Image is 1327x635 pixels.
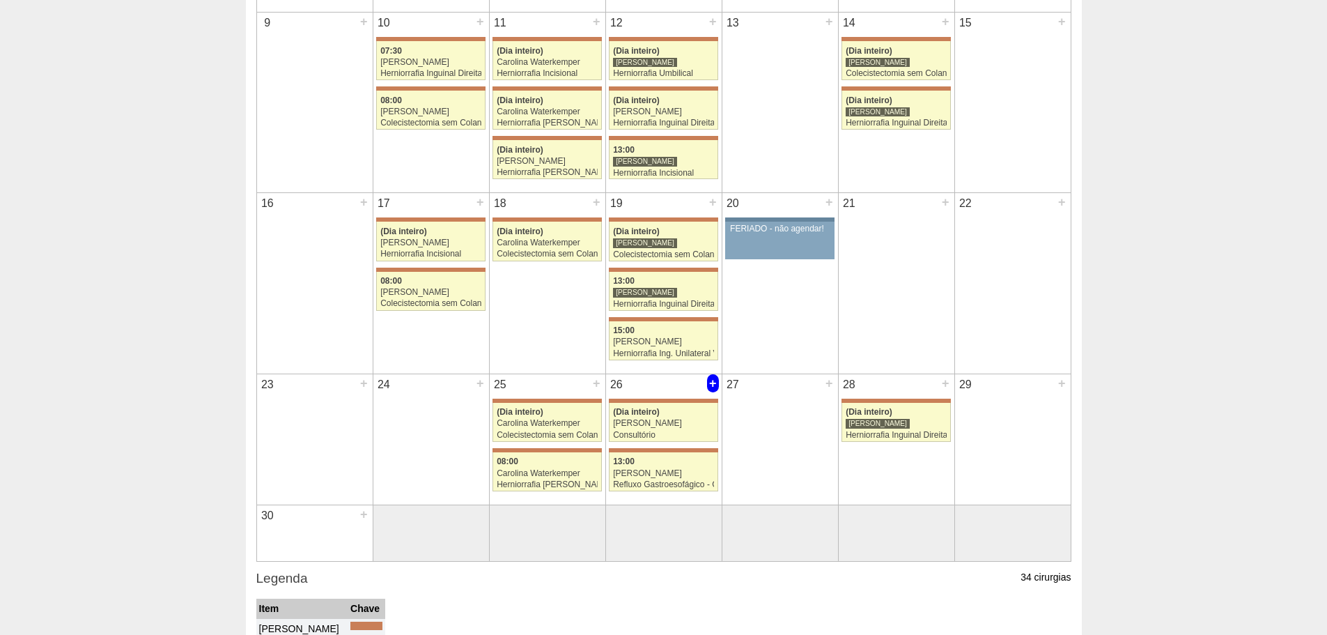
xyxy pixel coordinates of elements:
div: Herniorrafia [PERSON_NAME] [497,168,598,177]
div: 27 [722,374,744,395]
div: Key: Maria Braido [609,217,717,222]
div: Key: Maria Braido [841,86,950,91]
span: 13:00 [613,145,635,155]
div: + [940,374,952,392]
div: Herniorrafia Ing. Unilateral VL [613,349,714,358]
a: (Dia inteiro) [PERSON_NAME] Consultório [609,403,717,442]
div: 25 [490,374,511,395]
div: Key: Maria Braido [609,317,717,321]
div: Key: Maria Braido [376,217,485,222]
div: Colecistectomia sem Colangiografia VL [497,431,598,440]
div: Consultório [613,431,714,440]
span: (Dia inteiro) [613,95,660,105]
div: Colecistectomia sem Colangiografia VL [613,250,714,259]
div: Key: Maria Braido [492,448,601,452]
div: + [823,13,835,31]
div: 11 [490,13,511,33]
a: (Dia inteiro) [PERSON_NAME] Herniorrafia Inguinal Direita [841,403,950,442]
div: 24 [373,374,395,395]
span: (Dia inteiro) [497,407,543,417]
span: (Dia inteiro) [613,46,660,56]
a: 07:30 [PERSON_NAME] Herniorrafia Inguinal Direita [376,41,485,80]
a: (Dia inteiro) Carolina Waterkemper Herniorrafia Incisional [492,41,601,80]
div: Key: Maria Braido [609,37,717,41]
div: [PERSON_NAME] [613,156,677,167]
div: + [474,13,486,31]
div: + [1056,374,1068,392]
div: Colecistectomia sem Colangiografia VL [380,299,481,308]
div: + [940,13,952,31]
div: Carolina Waterkemper [497,419,598,428]
div: + [591,193,603,211]
span: (Dia inteiro) [497,227,543,236]
div: 12 [606,13,628,33]
div: 17 [373,193,395,214]
div: 29 [955,374,977,395]
div: Key: Maria Braido [492,217,601,222]
a: (Dia inteiro) [PERSON_NAME] Herniorrafia Incisional [376,222,485,261]
div: 30 [257,505,279,526]
a: (Dia inteiro) [PERSON_NAME] Colecistectomia sem Colangiografia [841,41,950,80]
div: Key: Maria Braido [492,37,601,41]
div: [PERSON_NAME] [613,469,714,478]
a: (Dia inteiro) [PERSON_NAME] Herniorrafia Umbilical [609,41,717,80]
div: Colecistectomia sem Colangiografia VL [497,250,598,259]
div: Key: Maria Braido [609,448,717,452]
span: (Dia inteiro) [846,46,892,56]
a: (Dia inteiro) [PERSON_NAME] Herniorrafia Inguinal Direita [609,91,717,130]
div: 16 [257,193,279,214]
span: 08:00 [497,457,518,466]
div: + [707,374,719,392]
a: (Dia inteiro) [PERSON_NAME] Herniorrafia [PERSON_NAME] [492,140,601,179]
div: Herniorrafia Inguinal Direita [613,118,714,128]
div: 19 [606,193,628,214]
div: 22 [955,193,977,214]
div: Key: Maria Braido [492,399,601,403]
div: [PERSON_NAME] [846,418,910,429]
div: Carolina Waterkemper [497,238,598,247]
span: 08:00 [380,276,402,286]
div: [PERSON_NAME] [613,287,677,298]
div: Herniorrafia Incisional [497,69,598,78]
div: + [474,374,486,392]
span: 08:00 [380,95,402,105]
div: + [591,13,603,31]
div: Herniorrafia Incisional [380,250,481,259]
div: Herniorrafia Inguinal Direita [846,431,947,440]
div: + [591,374,603,392]
div: 18 [490,193,511,214]
div: Key: Maria Braido [609,268,717,272]
div: + [358,13,370,31]
div: [PERSON_NAME] [613,337,714,346]
div: Herniorrafia Inguinal Direita [846,118,947,128]
div: [PERSON_NAME] [613,57,677,68]
div: + [707,193,719,211]
div: [PERSON_NAME] [613,238,677,248]
div: Herniorrafia [PERSON_NAME] [497,118,598,128]
div: 26 [606,374,628,395]
a: 13:00 [PERSON_NAME] Refluxo Gastroesofágico - Cirurgia VL [609,452,717,491]
div: + [707,13,719,31]
a: 08:00 Carolina Waterkemper Herniorrafia [PERSON_NAME] [492,452,601,491]
div: [PERSON_NAME] [380,288,481,297]
a: (Dia inteiro) [PERSON_NAME] Herniorrafia Inguinal Direita [841,91,950,130]
div: [PERSON_NAME] [380,238,481,247]
div: Key: Maria Braido [376,86,485,91]
a: 08:00 [PERSON_NAME] Colecistectomia sem Colangiografia [376,91,485,130]
th: Chave [348,599,385,619]
div: Refluxo Gastroesofágico - Cirurgia VL [613,480,714,489]
div: Key: Maria Braido [376,268,485,272]
div: Key: Maria Braido [350,622,382,630]
div: + [1056,193,1068,211]
div: Carolina Waterkemper [497,107,598,116]
div: 15 [955,13,977,33]
a: FERIADO - não agendar! [725,222,834,259]
span: (Dia inteiro) [613,407,660,417]
div: Carolina Waterkemper [497,469,598,478]
div: Key: Maria Braido [841,37,950,41]
span: (Dia inteiro) [497,46,543,56]
div: Key: Maria Braido [609,136,717,140]
div: Herniorrafia Incisional [613,169,714,178]
div: + [823,374,835,392]
span: (Dia inteiro) [613,227,660,236]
